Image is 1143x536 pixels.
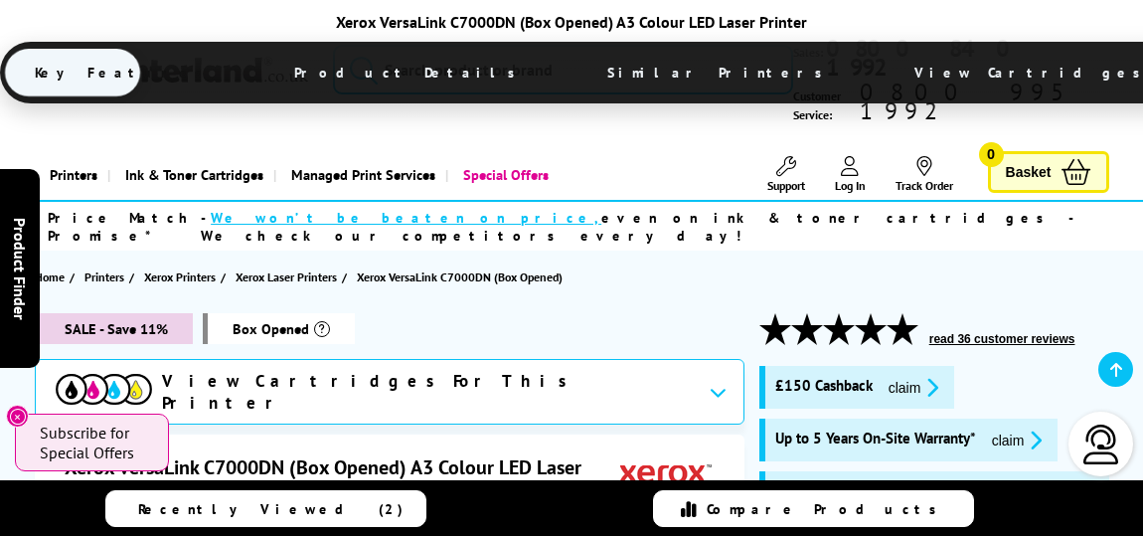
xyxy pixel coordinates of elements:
a: Ink & Toner Cartridges [107,149,273,200]
a: Support [767,156,805,193]
span: Xerox Laser Printers [236,267,337,287]
img: cmyk-icon.svg [56,374,152,404]
button: promo-description [883,376,945,399]
a: Managed Print Services [273,149,445,200]
a: Log In [835,156,866,193]
span: £150 Cashback [775,376,873,399]
img: user-headset-light.svg [1081,425,1121,464]
a: Special Offers [445,149,559,200]
a: Track Order [896,156,953,193]
a: Printers [35,149,107,200]
a: Compare Products [653,490,974,527]
span: Xerox Printers [144,267,216,287]
span: Product Finder [10,217,30,319]
span: We won’t be beaten on price, [211,209,601,227]
span: Product Details [264,49,556,96]
span: Printers [84,267,124,287]
span: Similar Printers [577,49,863,96]
span: Subscribe for Special Offers [40,423,149,462]
div: - even on ink & toner cartridges - We check our competitors every day! [201,209,1088,245]
button: read 36 customer reviews [923,331,1081,347]
a: Home [35,267,70,287]
span: Xerox VersaLink C7000DN (Box Opened) [357,267,563,287]
li: modal_Promise [10,209,1088,244]
a: Printers [84,267,129,287]
span: Log In [835,178,866,193]
button: promo-description [986,429,1049,451]
span: Ink & Toner Cartridges [125,149,263,200]
img: Xerox [620,454,712,491]
span: Up to 5 Years On-Site Warranty* [775,429,976,451]
span: SALE - Save 11% [35,313,193,344]
a: Basket 0 [988,151,1109,194]
span: 0 [979,142,1004,167]
a: Recently Viewed (2) [105,490,426,527]
span: Price Match Promise* [48,209,201,245]
a: Xerox Printers [144,267,221,287]
span: Key Features [5,49,243,96]
span: Customer Service: [793,83,1109,124]
span: Basket [1006,159,1052,186]
span: Home [35,267,65,287]
span: Recently Viewed (2) [138,500,404,518]
h1: Xerox VersaLink C7000DN (Box Opened) A3 Colour LED Laser Printer [65,454,620,506]
span: Support [767,178,805,193]
button: Close [6,405,29,428]
span: View Cartridges For This Printer [162,370,693,414]
span: Compare Products [707,500,947,518]
a: Xerox VersaLink C7000DN (Box Opened) [357,267,568,287]
a: Xerox Laser Printers [236,267,342,287]
span: box-opened-description [203,313,355,344]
